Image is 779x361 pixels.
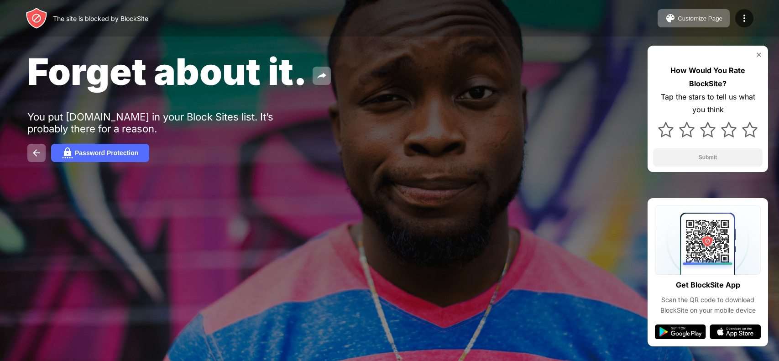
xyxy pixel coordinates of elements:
[655,205,761,275] img: qrcode.svg
[679,122,695,137] img: star.svg
[665,13,676,24] img: pallet.svg
[700,122,716,137] img: star.svg
[742,122,758,137] img: star.svg
[721,122,737,137] img: star.svg
[755,51,763,58] img: rate-us-close.svg
[710,324,761,339] img: app-store.svg
[678,15,722,22] div: Customize Page
[51,144,149,162] button: Password Protection
[655,324,706,339] img: google-play.svg
[676,278,740,292] div: Get BlockSite App
[653,90,763,117] div: Tap the stars to tell us what you think
[27,49,307,94] span: Forget about it.
[31,147,42,158] img: back.svg
[62,147,73,158] img: password.svg
[75,149,138,157] div: Password Protection
[27,246,243,350] iframe: Banner
[26,7,47,29] img: header-logo.svg
[27,111,309,135] div: You put [DOMAIN_NAME] in your Block Sites list. It’s probably there for a reason.
[739,13,750,24] img: menu-icon.svg
[658,9,730,27] button: Customize Page
[658,122,674,137] img: star.svg
[653,64,763,90] div: How Would You Rate BlockSite?
[53,15,148,22] div: The site is blocked by BlockSite
[316,70,327,81] img: share.svg
[653,148,763,167] button: Submit
[655,295,761,315] div: Scan the QR code to download BlockSite on your mobile device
